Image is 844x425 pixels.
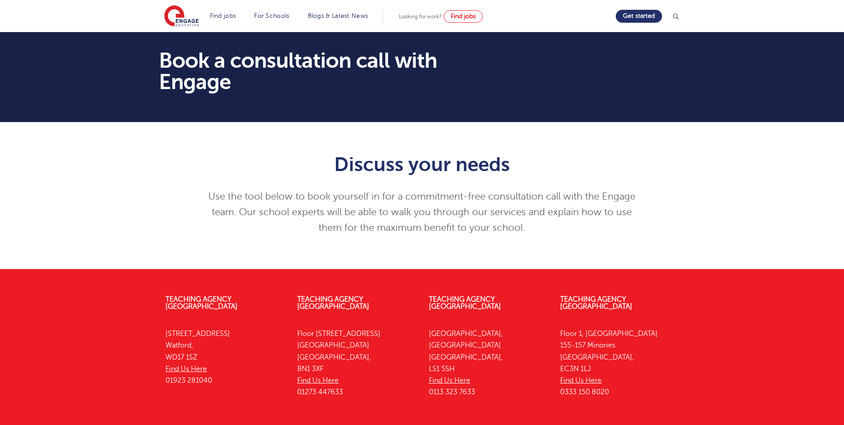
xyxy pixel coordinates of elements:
[308,12,368,19] a: Blogs & Latest News
[444,10,483,23] a: Find jobs
[166,328,284,386] p: [STREET_ADDRESS] Watford, WD17 1SZ 01923 281040
[254,12,289,19] a: For Schools
[297,328,416,398] p: Floor [STREET_ADDRESS] [GEOGRAPHIC_DATA] [GEOGRAPHIC_DATA], BN1 3XF 01273 447633
[560,295,632,311] a: Teaching Agency [GEOGRAPHIC_DATA]
[164,5,199,28] img: Engage Education
[429,328,547,398] p: [GEOGRAPHIC_DATA], [GEOGRAPHIC_DATA] [GEOGRAPHIC_DATA], LS1 5SH 0113 323 7633
[399,13,442,20] span: Looking for work?
[616,10,662,23] a: Get started
[204,189,640,236] p: Use the tool below to book yourself in for a commitment-free consultation call with the Engage te...
[166,295,238,311] a: Teaching Agency [GEOGRAPHIC_DATA]
[451,13,476,20] span: Find jobs
[210,12,236,19] a: Find jobs
[429,295,501,311] a: Teaching Agency [GEOGRAPHIC_DATA]
[429,376,470,384] a: Find Us Here
[297,376,339,384] a: Find Us Here
[297,295,369,311] a: Teaching Agency [GEOGRAPHIC_DATA]
[204,153,640,176] h1: Discuss your needs
[560,376,602,384] a: Find Us Here
[560,328,678,398] p: Floor 1, [GEOGRAPHIC_DATA] 155-157 Minories [GEOGRAPHIC_DATA], EC3N 1LJ 0333 150 8020
[166,365,207,373] a: Find Us Here
[159,50,505,93] h1: Book a consultation call with Engage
